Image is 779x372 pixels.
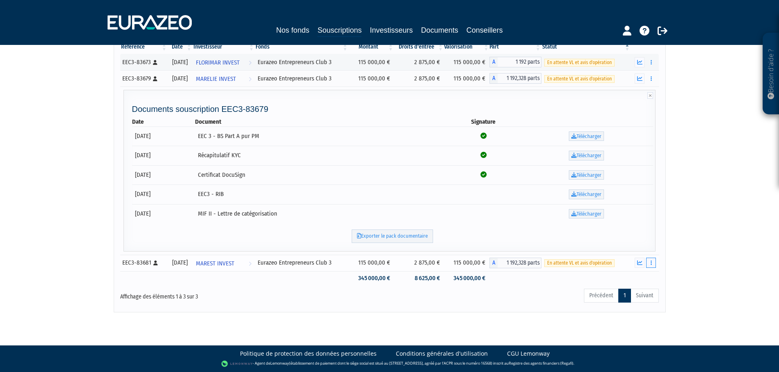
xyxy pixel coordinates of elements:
i: Voir l'investisseur [249,256,251,271]
a: MAREST INVEST [193,255,255,271]
div: Eurazeo Entrepreneurs Club 3 [258,74,346,83]
a: CGU Lemonway [507,350,550,358]
th: Date [132,118,195,126]
td: 115 000,00 € [348,54,394,70]
td: 115 000,00 € [444,255,490,271]
a: MARELIE INVEST [193,70,255,87]
td: MIF II - Lettre de catégorisation [195,204,447,224]
div: [DATE] [171,58,190,67]
a: Nos fonds [276,25,309,36]
i: [Français] Personne physique [153,76,157,81]
div: [DATE] [171,74,190,83]
span: En attente VL et avis d'opération [544,259,615,267]
span: A [489,57,498,67]
span: MAREST INVEST [196,256,234,271]
td: [DATE] [132,127,195,146]
div: [DATE] [171,258,190,267]
td: 2 875,00 € [394,54,444,70]
img: logo-lemonway.png [221,360,253,368]
span: A [489,258,498,268]
td: 2 875,00 € [394,255,444,271]
td: [DATE] [132,146,195,165]
h4: Documents souscription EEC3-83679 [132,105,653,114]
img: 1732889491-logotype_eurazeo_blanc_rvb.png [108,15,192,30]
a: Investisseurs [370,25,413,36]
th: Date: activer pour trier la colonne par ordre croissant [168,40,193,54]
div: Affichage des éléments 1 à 3 sur 3 [120,288,338,301]
p: Besoin d'aide ? [766,37,776,111]
a: Conseillers [467,25,503,36]
td: Certificat DocuSign [195,165,447,185]
td: [DATE] [132,165,195,185]
th: Fonds: activer pour trier la colonne par ordre croissant [255,40,348,54]
td: [DATE] [132,185,195,204]
i: Voir l'investisseur [249,55,251,70]
i: [Français] Personne physique [153,60,157,65]
div: EEC3-83673 [122,58,165,67]
th: Part: activer pour trier la colonne par ordre croissant [489,40,541,54]
td: 115 000,00 € [444,54,490,70]
span: En attente VL et avis d'opération [544,75,615,83]
div: EEC3-83681 [122,258,165,267]
div: Eurazeo Entrepreneurs Club 3 [258,58,346,67]
td: 115 000,00 € [444,70,490,87]
a: 1 [618,289,631,303]
a: Lemonway [270,361,289,366]
a: Registre des agents financiers (Regafi) [509,361,573,366]
td: 345 000,00 € [348,271,394,285]
td: [DATE] [132,204,195,224]
th: Droits d'entrée: activer pour trier la colonne par ordre croissant [394,40,444,54]
th: Document [195,118,447,126]
td: 115 000,00 € [348,255,394,271]
td: 2 875,00 € [394,70,444,87]
span: FLORIMAR INVEST [196,55,240,70]
a: Télécharger [569,209,604,219]
td: Récapitulatif KYC [195,146,447,165]
div: A - Eurazeo Entrepreneurs Club 3 [489,73,541,84]
span: En attente VL et avis d'opération [544,59,615,67]
td: EEC3 - RIB [195,185,447,204]
div: A - Eurazeo Entrepreneurs Club 3 [489,258,541,268]
a: FLORIMAR INVEST [193,54,255,70]
a: Souscriptions [317,25,361,37]
span: A [489,73,498,84]
td: 8 625,00 € [394,271,444,285]
td: 345 000,00 € [444,271,490,285]
div: EEC3-83679 [122,74,165,83]
i: Voir l'investisseur [249,71,251,87]
a: Conditions générales d'utilisation [396,350,488,358]
th: Investisseur: activer pour trier la colonne par ordre croissant [193,40,255,54]
a: Documents [421,25,458,36]
span: 1 192,328 parts [498,258,541,268]
span: 1 192,328 parts [498,73,541,84]
th: Signature [447,118,520,126]
a: Télécharger [569,131,604,141]
th: Montant: activer pour trier la colonne par ordre croissant [348,40,394,54]
a: Politique de protection des données personnelles [240,350,377,358]
a: Télécharger [569,189,604,199]
i: [Français] Personne physique [153,261,158,265]
span: MARELIE INVEST [196,71,236,87]
div: Eurazeo Entrepreneurs Club 3 [258,258,346,267]
th: Valorisation: activer pour trier la colonne par ordre croissant [444,40,490,54]
span: 1 192 parts [498,57,541,67]
th: Statut : activer pour trier la colonne par ordre d&eacute;croissant [541,40,631,54]
a: Télécharger [569,170,604,180]
th: Référence : activer pour trier la colonne par ordre croissant [120,40,168,54]
td: EEC 3 - BS Part A pur PM [195,127,447,146]
td: 115 000,00 € [348,70,394,87]
div: - Agent de (établissement de paiement dont le siège social est situé au [STREET_ADDRESS], agréé p... [8,360,771,368]
a: Exporter le pack documentaire [352,229,433,243]
div: A - Eurazeo Entrepreneurs Club 3 [489,57,541,67]
a: Télécharger [569,151,604,160]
